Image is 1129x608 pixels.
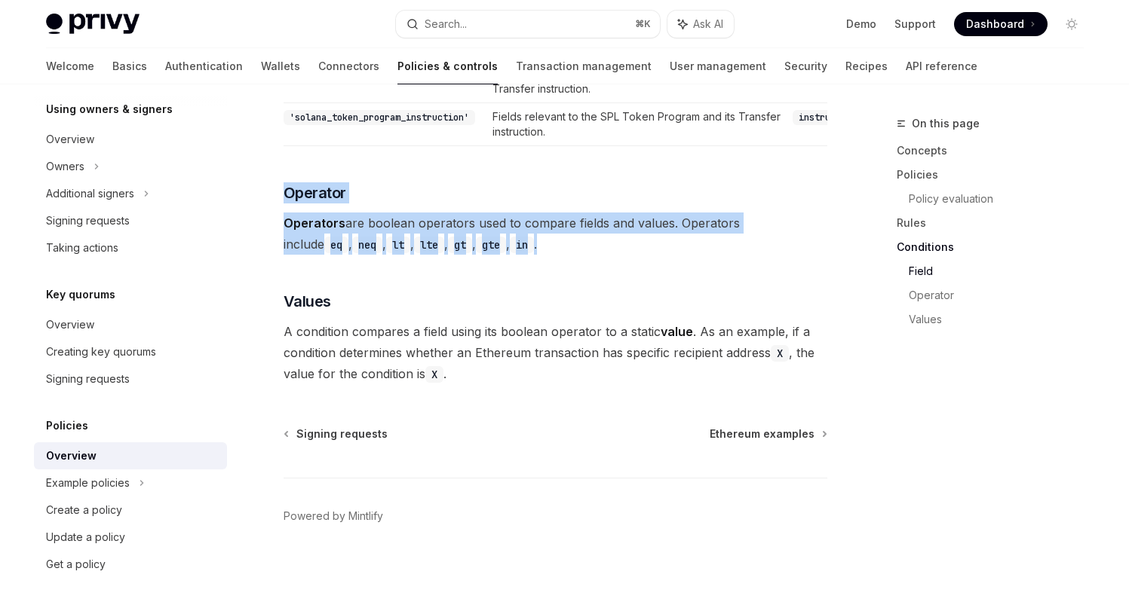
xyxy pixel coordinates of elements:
a: Policy evaluation [909,187,1096,211]
span: Ethereum examples [710,426,815,441]
span: Ask AI [693,17,723,32]
span: ⌘ K [635,18,651,30]
h5: Using owners & signers [46,100,173,118]
button: Search...⌘K [396,11,660,38]
code: instructionName [793,110,884,125]
h5: Key quorums [46,286,115,304]
a: Signing requests [285,426,388,441]
a: Authentication [165,48,243,84]
div: Create a policy [46,501,122,519]
strong: Operators [284,215,345,231]
a: Powered by Mintlify [284,509,383,524]
a: Recipes [845,48,888,84]
a: Create a policy [34,496,227,524]
a: Dashboard [954,12,1048,36]
span: are boolean operators used to compare fields and values. Operators include , , , , , , . [284,212,827,255]
code: neq [352,237,382,253]
div: Additional signers [46,185,134,203]
a: Transaction management [516,48,652,84]
a: Basics [112,48,147,84]
h5: Policies [46,417,88,435]
div: Owners [46,157,84,176]
a: Creating key quorums [34,338,227,365]
code: eq [324,237,348,253]
div: Signing requests [46,212,130,230]
a: Update a policy [34,524,227,551]
div: Overview [46,316,94,334]
span: Operator [284,182,346,203]
a: Concepts [897,139,1096,163]
a: Signing requests [34,365,227,393]
div: Example policies [46,474,130,492]
code: gt [448,237,472,253]
a: Overview [34,442,227,469]
button: Toggle dark mode [1060,12,1084,36]
a: Support [894,17,936,32]
a: User management [670,48,766,84]
span: On this page [912,115,980,133]
a: Rules [897,211,1096,235]
a: Values [909,307,1096,331]
a: Wallets [261,48,300,84]
div: Overview [46,130,94,148]
div: Creating key quorums [46,343,156,361]
a: Signing requests [34,207,227,234]
div: Update a policy [46,528,125,546]
a: Welcome [46,48,94,84]
code: in [510,237,534,253]
code: 'solana_token_program_instruction' [284,110,475,125]
code: lte [414,237,444,253]
a: Overview [34,126,227,153]
a: API reference [906,48,977,84]
button: Ask AI [667,11,734,38]
span: A condition compares a field using its boolean operator to a static . As an example, if a conditi... [284,321,827,384]
div: Signing requests [46,370,130,388]
a: Overview [34,311,227,338]
a: Operator [909,283,1096,307]
a: Ethereum examples [710,426,826,441]
a: Policies & controls [397,48,498,84]
code: gte [476,237,506,253]
span: Dashboard [966,17,1024,32]
a: Get a policy [34,551,227,578]
a: Taking actions [34,234,227,261]
code: X [771,345,789,362]
a: Connectors [318,48,379,84]
a: Field [909,259,1096,283]
a: Security [784,48,827,84]
div: Search... [425,15,467,33]
a: Demo [846,17,876,32]
div: Taking actions [46,239,118,257]
span: Values [284,291,331,312]
code: X [425,366,443,383]
a: Conditions [897,235,1096,259]
img: light logo [46,14,140,35]
div: Overview [46,447,97,465]
code: lt [386,237,410,253]
td: Fields relevant to the SPL Token Program and its Transfer instruction. [486,103,787,146]
span: Signing requests [296,426,388,441]
strong: value [661,324,693,339]
div: Get a policy [46,555,106,573]
a: Policies [897,163,1096,187]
